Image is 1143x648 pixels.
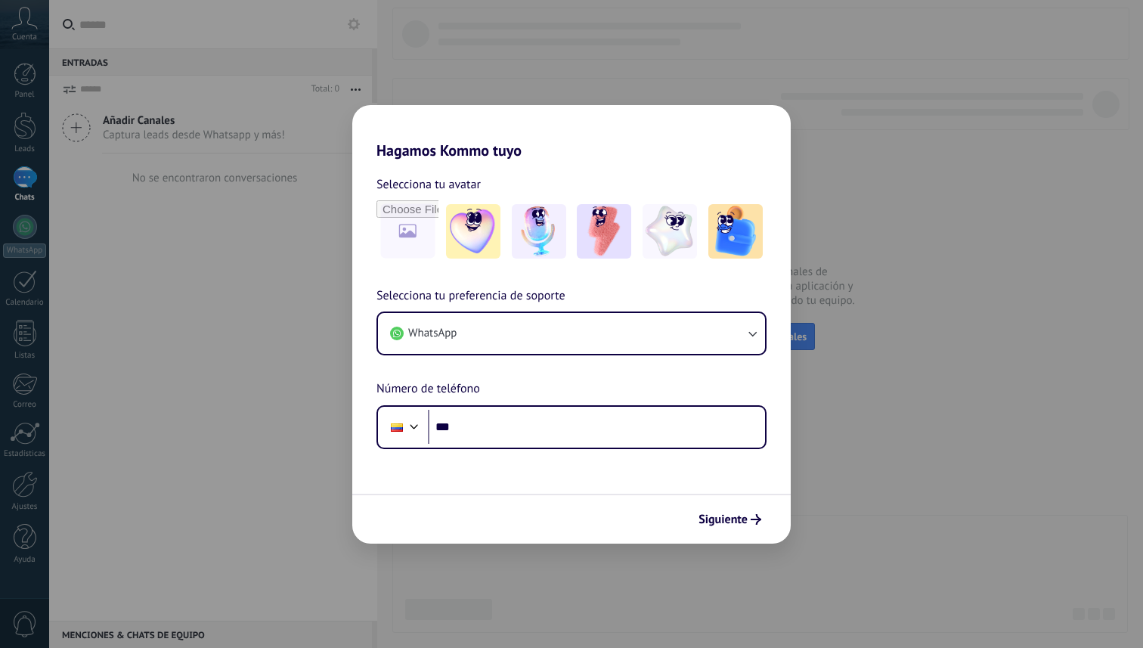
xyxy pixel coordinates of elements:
[376,287,565,306] span: Selecciona tu preferencia de soporte
[446,204,500,259] img: -1.jpeg
[352,105,791,160] h2: Hagamos Kommo tuyo
[378,313,765,354] button: WhatsApp
[692,507,768,532] button: Siguiente
[643,204,697,259] img: -4.jpeg
[708,204,763,259] img: -5.jpeg
[376,380,480,399] span: Número de teléfono
[383,411,411,443] div: Colombia: + 57
[577,204,631,259] img: -3.jpeg
[408,326,457,341] span: WhatsApp
[698,514,748,525] span: Siguiente
[512,204,566,259] img: -2.jpeg
[376,175,481,194] span: Selecciona tu avatar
